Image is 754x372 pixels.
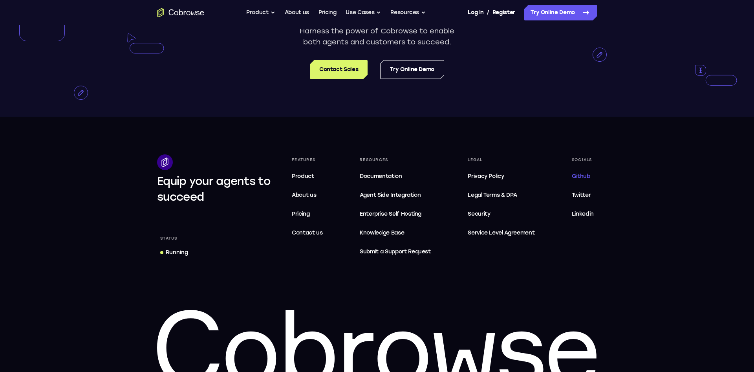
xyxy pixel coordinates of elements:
[357,206,434,222] a: Enterprise Self Hosting
[292,229,323,236] span: Contact us
[292,192,316,198] span: About us
[289,154,326,165] div: Features
[292,211,310,217] span: Pricing
[380,60,444,79] a: Try Online Demo
[360,229,404,236] span: Knowledge Base
[468,228,534,238] span: Service Level Agreement
[297,26,458,48] p: Harness the power of Cobrowse to enable both agents and customers to succeed.
[465,206,538,222] a: Security
[468,211,490,217] span: Security
[465,169,538,184] a: Privacy Policy
[360,191,431,200] span: Agent Side Integration
[572,192,591,198] span: Twitter
[289,187,326,203] a: About us
[572,173,590,180] span: Github
[465,225,538,241] a: Service Level Agreement
[465,187,538,203] a: Legal Terms & DPA
[157,8,204,17] a: Go to the home page
[346,5,381,20] button: Use Cases
[524,5,597,20] a: Try Online Demo
[289,169,326,184] a: Product
[572,211,594,217] span: Linkedin
[357,187,434,203] a: Agent Side Integration
[289,225,326,241] a: Contact us
[157,174,271,203] span: Equip your agents to succeed
[569,154,597,165] div: Socials
[357,244,434,260] a: Submit a Support Request
[465,154,538,165] div: Legal
[157,246,191,260] a: Running
[310,60,368,79] a: Contact Sales
[492,5,515,20] a: Register
[569,169,597,184] a: Github
[166,249,188,257] div: Running
[360,247,431,257] span: Submit a Support Request
[468,192,517,198] span: Legal Terms & DPA
[468,173,504,180] span: Privacy Policy
[318,5,337,20] a: Pricing
[468,5,483,20] a: Log In
[569,206,597,222] a: Linkedin
[357,154,434,165] div: Resources
[569,187,597,203] a: Twitter
[360,173,402,180] span: Documentation
[360,209,431,219] span: Enterprise Self Hosting
[390,5,426,20] button: Resources
[487,8,489,17] span: /
[357,225,434,241] a: Knowledge Base
[157,233,181,244] div: Status
[285,5,309,20] a: About us
[246,5,275,20] button: Product
[357,169,434,184] a: Documentation
[292,173,314,180] span: Product
[289,206,326,222] a: Pricing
